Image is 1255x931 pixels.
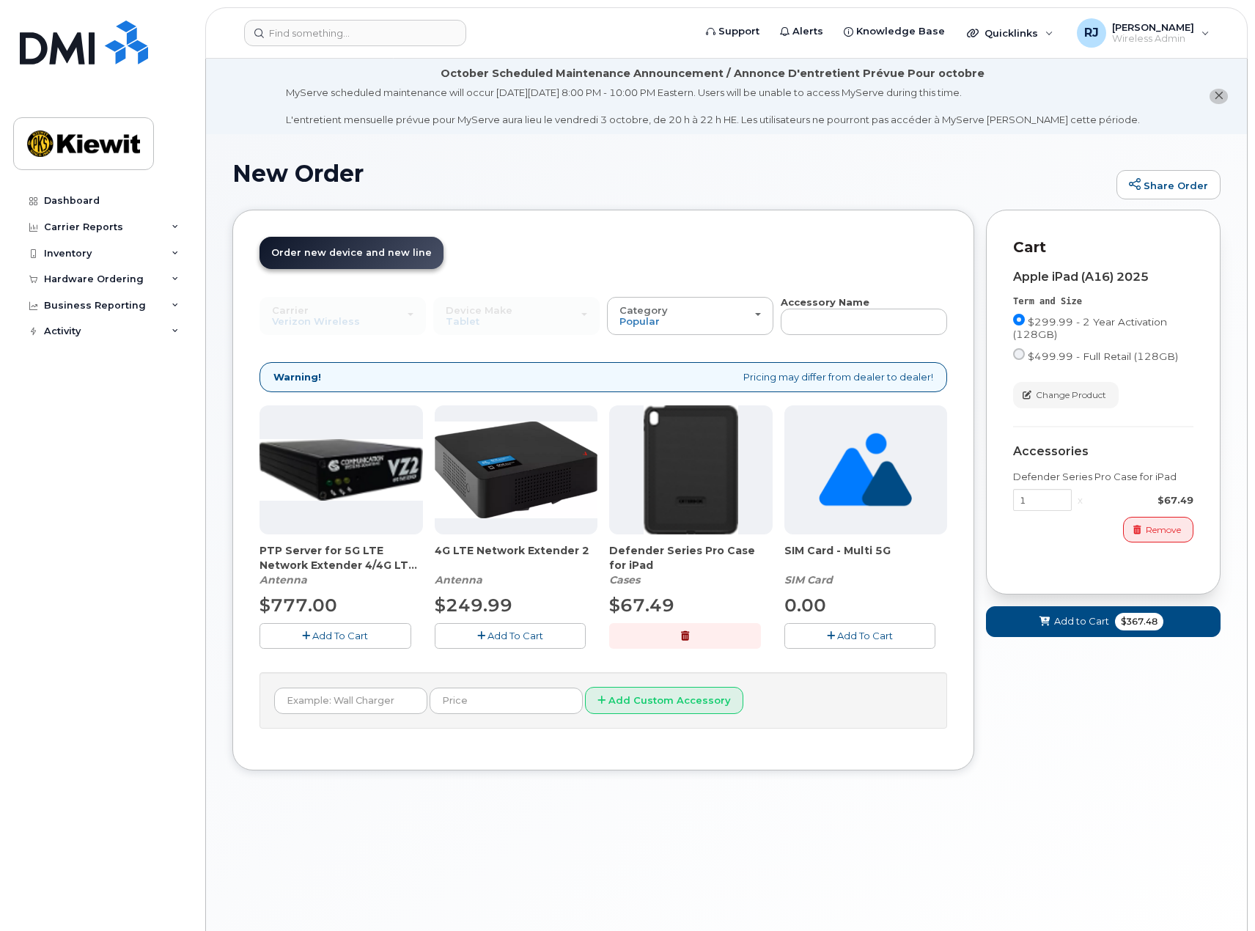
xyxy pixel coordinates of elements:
[1116,170,1221,199] a: Share Order
[487,630,543,641] span: Add To Cart
[441,66,985,81] div: October Scheduled Maintenance Announcement / Annonce D'entretient Prévue Pour octobre
[1191,867,1244,920] iframe: Messenger Launcher
[784,623,936,649] button: Add To Cart
[609,543,773,573] span: Defender Series Pro Case for iPad
[435,543,598,573] span: 4G LTE Network Extender 2
[1123,517,1193,542] button: Remove
[784,543,948,587] div: SIM Card - Multi 5G
[986,606,1221,636] button: Add to Cart $367.48
[260,595,337,616] span: $777.00
[1013,314,1025,325] input: $299.99 - 2 Year Activation (128GB)
[1146,523,1181,537] span: Remove
[435,422,598,518] img: 4glte_extender.png
[260,543,423,587] div: PTP Server for 5G LTE Network Extender 4/4G LTE Network Extender 3
[260,623,411,649] button: Add To Cart
[609,573,640,586] em: Cases
[609,543,773,587] div: Defender Series Pro Case for iPad
[1013,316,1167,340] span: $299.99 - 2 Year Activation (128GB)
[435,595,512,616] span: $249.99
[286,86,1140,127] div: MyServe scheduled maintenance will occur [DATE][DATE] 8:00 PM - 10:00 PM Eastern. Users will be u...
[609,595,674,616] span: $67.49
[784,573,833,586] em: SIM Card
[1013,445,1193,458] div: Accessories
[312,630,368,641] span: Add To Cart
[274,688,427,714] input: Example: Wall Charger
[1089,493,1193,507] div: $67.49
[784,595,826,616] span: 0.00
[1013,237,1193,258] p: Cart
[1013,348,1025,360] input: $499.99 - Full Retail (128GB)
[260,543,423,573] span: PTP Server for 5G LTE Network Extender 4/4G LTE Network Extender 3
[1054,614,1109,628] span: Add to Cart
[430,688,583,714] input: Price
[1013,470,1193,484] div: Defender Series Pro Case for iPad
[1115,613,1163,630] span: $367.48
[781,296,869,308] strong: Accessory Name
[1072,493,1089,507] div: x
[435,543,598,587] div: 4G LTE Network Extender 2
[273,370,321,384] strong: Warning!
[271,247,432,258] span: Order new device and new line
[644,405,738,534] img: defenderipad10thgen.png
[1036,389,1106,402] span: Change Product
[607,297,773,335] button: Category Popular
[435,573,482,586] em: Antenna
[260,362,947,392] div: Pricing may differ from dealer to dealer!
[1028,350,1178,362] span: $499.99 - Full Retail (128GB)
[1013,382,1119,408] button: Change Product
[260,439,423,501] img: Casa_Sysem.png
[1013,271,1193,284] div: Apple iPad (A16) 2025
[837,630,893,641] span: Add To Cart
[619,304,668,316] span: Category
[1013,295,1193,308] div: Term and Size
[1210,89,1228,104] button: close notification
[619,315,660,327] span: Popular
[585,687,743,714] button: Add Custom Accessory
[435,623,586,649] button: Add To Cart
[819,405,912,534] img: no_image_found-2caef05468ed5679b831cfe6fc140e25e0c280774317ffc20a367ab7fd17291e.png
[260,573,307,586] em: Antenna
[232,161,1109,186] h1: New Order
[784,543,948,573] span: SIM Card - Multi 5G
